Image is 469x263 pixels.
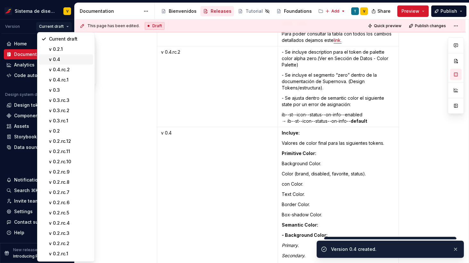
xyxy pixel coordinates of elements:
[49,56,91,63] div: v 0.4
[49,210,91,216] div: v 0.2.rc.5
[49,97,91,104] div: v 0.3.rc.3
[49,220,91,226] div: v 0.2.rc.4
[49,240,91,247] div: v 0.2.rc.2
[49,189,91,196] div: v 0.2.rc.7
[49,159,91,165] div: v 0.2.rc.10
[49,138,91,144] div: v 0.2.rc.12
[49,148,91,155] div: v 0.2.rc.11
[49,66,91,73] div: v 0.4.rc.2
[49,128,91,134] div: v 0.2
[49,36,91,42] div: Current draft
[49,77,91,83] div: v 0.4.rc.1
[331,246,448,252] div: Version 0.4 created.
[49,199,91,206] div: v 0.2.rc.6
[49,46,91,52] div: v 0.2.1
[49,87,91,93] div: v 0.3
[49,107,91,114] div: v 0.3.rc.2
[49,179,91,185] div: v 0.2.rc.8
[49,230,91,236] div: v 0.2.rc.3
[49,118,91,124] div: v 0.3.rc.1
[49,251,91,257] div: v 0.2.rc.1
[49,169,91,175] div: v 0.2.rc.9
